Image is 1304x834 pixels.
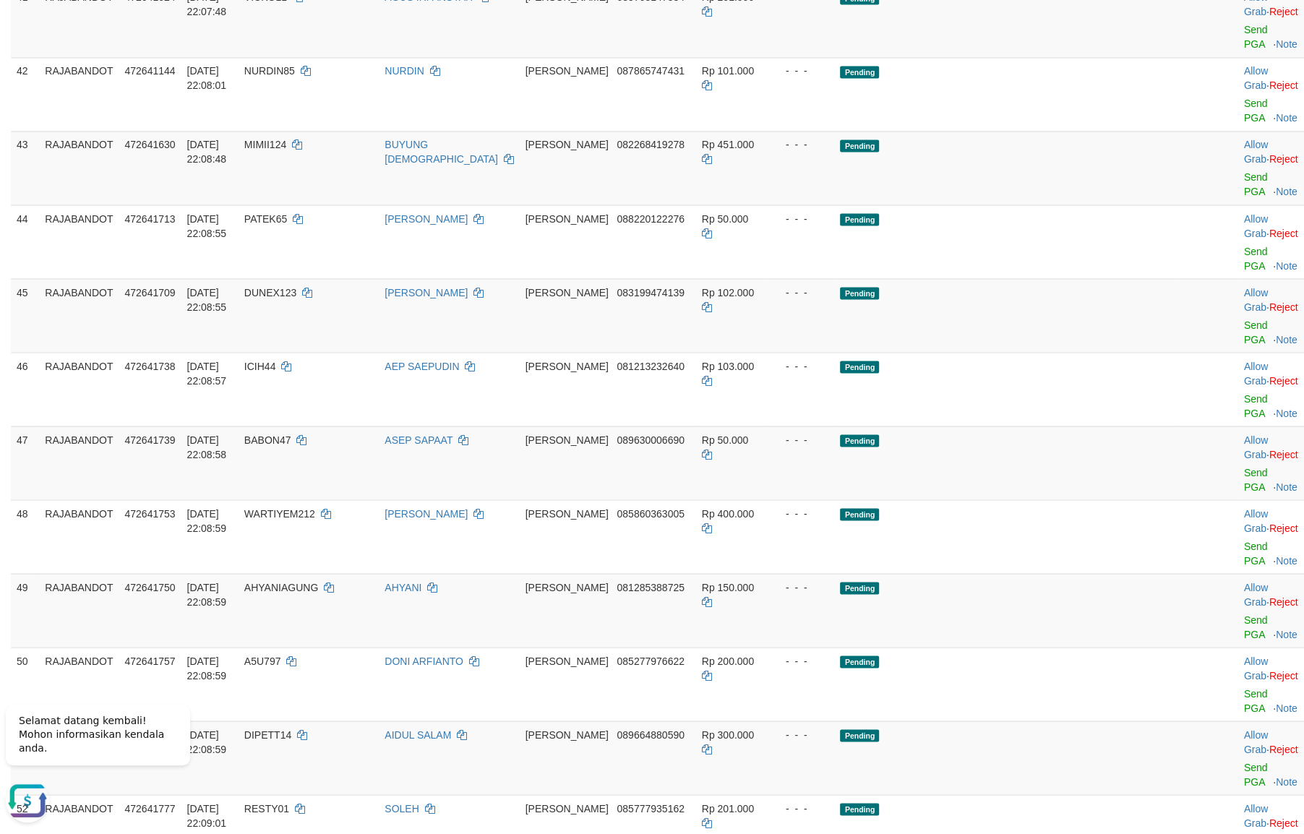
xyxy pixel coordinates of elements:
[385,212,468,224] a: [PERSON_NAME]
[1244,392,1268,418] a: Send PGA
[840,287,879,299] span: Pending
[187,286,227,312] span: [DATE] 22:08:55
[774,211,829,225] div: - - -
[1244,360,1269,386] span: ·
[840,66,879,78] span: Pending
[1276,186,1297,197] a: Note
[617,581,684,593] span: Copy 081285388725 to clipboard
[124,360,175,371] span: 472641738
[1244,581,1268,607] a: Allow Grab
[124,139,175,150] span: 472641630
[385,728,451,740] a: AIDUL SALAM
[702,581,754,593] span: Rp 150.000
[385,65,424,77] a: NURDIN
[617,212,684,224] span: Copy 088220122276 to clipboard
[385,139,498,165] a: BUYUNG [DEMOGRAPHIC_DATA]
[1244,360,1268,386] a: Allow Grab
[39,57,119,131] td: RAJABANDOT
[1244,171,1268,197] a: Send PGA
[1269,817,1298,828] a: Reject
[1244,98,1268,124] a: Send PGA
[1244,802,1268,828] a: Allow Grab
[702,728,754,740] span: Rp 300.000
[840,655,879,668] span: Pending
[702,139,754,150] span: Rp 451.000
[385,581,421,593] a: AHYANI
[1244,655,1269,681] span: ·
[617,507,684,519] span: Copy 085860363005 to clipboard
[1244,614,1268,640] a: Send PGA
[124,212,175,224] span: 472641713
[39,426,119,499] td: RAJABANDOT
[244,65,295,77] span: NURDIN85
[1244,286,1269,312] span: ·
[1269,522,1298,533] a: Reject
[19,42,164,81] span: Selamat datang kembali! Mohon informasikan kendala anda.
[1276,333,1297,345] a: Note
[1244,466,1268,492] a: Send PGA
[11,205,39,278] td: 44
[1244,24,1268,50] a: Send PGA
[1244,728,1269,755] span: ·
[244,434,291,445] span: BABON47
[702,360,754,371] span: Rp 103.000
[11,57,39,131] td: 42
[244,507,315,519] span: WARTIYEM212
[124,507,175,519] span: 472641753
[244,212,287,224] span: PATEK65
[526,212,609,224] span: [PERSON_NAME]
[1276,112,1297,124] a: Note
[1269,669,1298,681] a: Reject
[526,802,609,814] span: [PERSON_NAME]
[774,727,829,741] div: - - -
[187,139,227,165] span: [DATE] 22:08:48
[840,139,879,152] span: Pending
[1269,301,1298,312] a: Reject
[385,434,452,445] a: ASEP SAPAAT
[244,802,289,814] span: RESTY01
[1244,139,1269,165] span: ·
[1269,374,1298,386] a: Reject
[1276,407,1297,418] a: Note
[617,434,684,445] span: Copy 089630006690 to clipboard
[1269,79,1298,91] a: Reject
[6,106,49,150] button: Open LiveChat chat widget
[526,581,609,593] span: [PERSON_NAME]
[774,358,829,373] div: - - -
[124,581,175,593] span: 472641750
[1244,802,1269,828] span: ·
[702,434,749,445] span: Rp 50.000
[385,286,468,298] a: [PERSON_NAME]
[617,139,684,150] span: Copy 082268419278 to clipboard
[39,131,119,205] td: RAJABANDOT
[187,507,227,533] span: [DATE] 22:08:59
[1276,259,1297,271] a: Note
[39,647,119,721] td: RAJABANDOT
[617,65,684,77] span: Copy 087865747431 to clipboard
[39,352,119,426] td: RAJABANDOT
[1276,702,1297,713] a: Note
[124,65,175,77] span: 472641144
[1244,761,1268,787] a: Send PGA
[124,655,175,666] span: 472641757
[774,285,829,299] div: - - -
[774,580,829,594] div: - - -
[840,434,879,447] span: Pending
[39,278,119,352] td: RAJABANDOT
[1269,227,1298,238] a: Reject
[385,360,459,371] a: AEP SAEPUDIN
[244,360,276,371] span: ICIH44
[11,647,39,721] td: 50
[1244,728,1268,755] a: Allow Grab
[840,582,879,594] span: Pending
[1276,554,1297,566] a: Note
[187,360,227,386] span: [DATE] 22:08:57
[385,507,468,519] a: [PERSON_NAME]
[244,581,318,593] span: AHYANIAGUNG
[11,573,39,647] td: 49
[244,728,291,740] span: DIPETT14
[244,655,281,666] span: A5U797
[702,65,754,77] span: Rp 101.000
[526,655,609,666] span: [PERSON_NAME]
[1244,245,1268,271] a: Send PGA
